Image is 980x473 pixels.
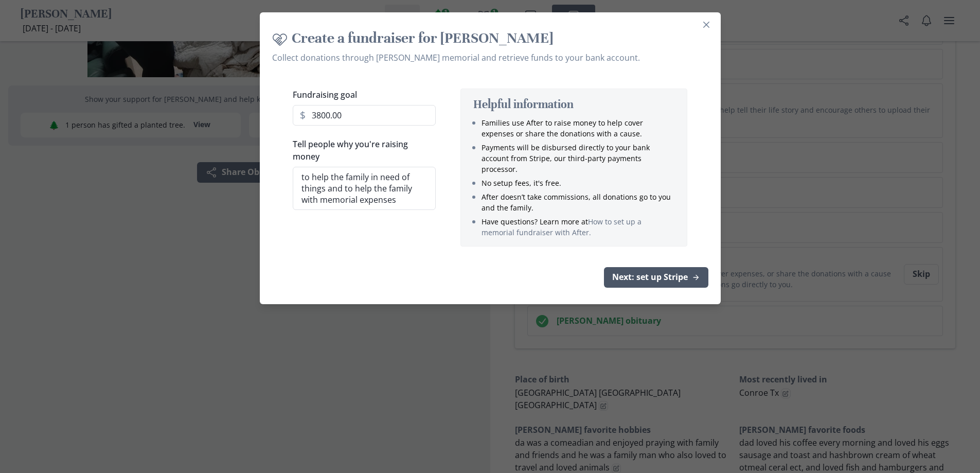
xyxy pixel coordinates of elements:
[482,178,675,188] p: No setup fees, it's free.
[482,217,642,237] a: How to set up a memorial fundraiser with After.
[482,117,675,139] p: Families use After to raise money to help cover expenses or share the donations with a cause.
[604,267,708,288] button: Next: set up Stripe
[272,29,708,47] h3: Create a fundraiser for [PERSON_NAME]
[293,138,430,163] label: Tell people why you're raising money
[482,142,675,174] p: Payments will be disbursed directly to your bank account from Stripe, our third-party payments pr...
[272,51,708,64] p: Collect donations through [PERSON_NAME] memorial and retrieve funds to your bank account.
[293,167,436,210] textarea: to help the family in need of things and to help the family with memorial expenses
[482,216,675,238] p: Have questions? Learn more at
[482,191,675,213] p: After doesn’t take commissions, all donations go to you and the family.
[473,97,675,112] h4: Helpful information
[293,89,430,101] label: Fundraising goal
[698,16,715,33] button: Close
